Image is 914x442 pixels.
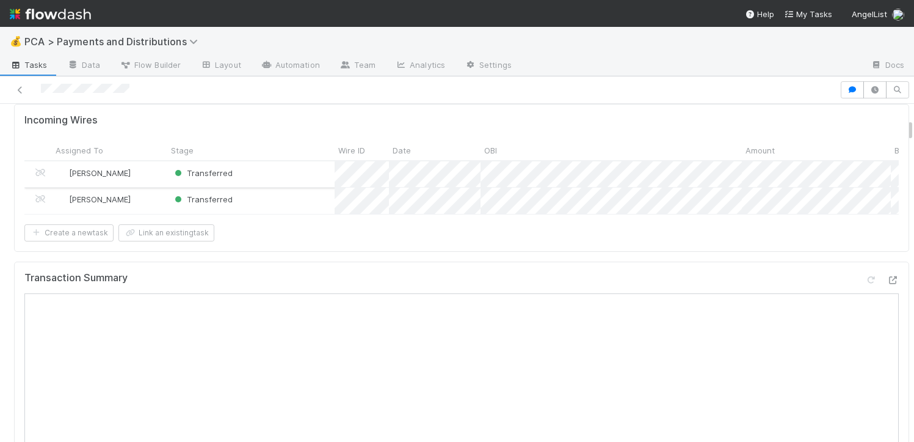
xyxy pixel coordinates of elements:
h5: Incoming Wires [24,114,98,127]
div: [PERSON_NAME] [57,193,131,205]
span: [PERSON_NAME] [69,194,131,204]
a: My Tasks [784,8,832,20]
span: Date [393,144,411,157]
span: Transferred [172,194,233,204]
button: Link an existingtask [118,224,214,241]
span: AngelList [852,9,887,19]
span: PCA > Payments and Distributions [24,35,204,48]
div: Transferred [172,193,233,205]
a: Team [330,56,385,76]
a: Layout [190,56,251,76]
h5: Transaction Summary [24,272,128,284]
span: 💰 [10,36,22,46]
a: Automation [251,56,330,76]
img: logo-inverted-e16ddd16eac7371096b0.svg [10,4,91,24]
a: Settings [455,56,521,76]
img: avatar_705b8750-32ac-4031-bf5f-ad93a4909bc8.png [57,194,67,204]
span: Tasks [10,59,48,71]
a: Data [57,56,110,76]
span: My Tasks [784,9,832,19]
span: [PERSON_NAME] [69,168,131,178]
button: Create a newtask [24,224,114,241]
span: OBI [484,144,497,157]
div: Help [745,8,774,20]
div: [PERSON_NAME] [57,167,131,179]
a: Docs [861,56,914,76]
a: Analytics [385,56,455,76]
div: Transferred [172,167,233,179]
span: Assigned To [56,144,103,157]
img: avatar_eacbd5bb-7590-4455-a9e9-12dcb5674423.png [57,168,67,178]
img: avatar_e7d5656d-bda2-4d83-89d6-b6f9721f96bd.png [892,9,904,21]
span: Transferred [172,168,233,178]
span: Amount [745,144,775,157]
span: Flow Builder [120,59,181,71]
span: Stage [171,144,194,157]
a: Flow Builder [110,56,190,76]
span: Wire ID [338,144,365,157]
